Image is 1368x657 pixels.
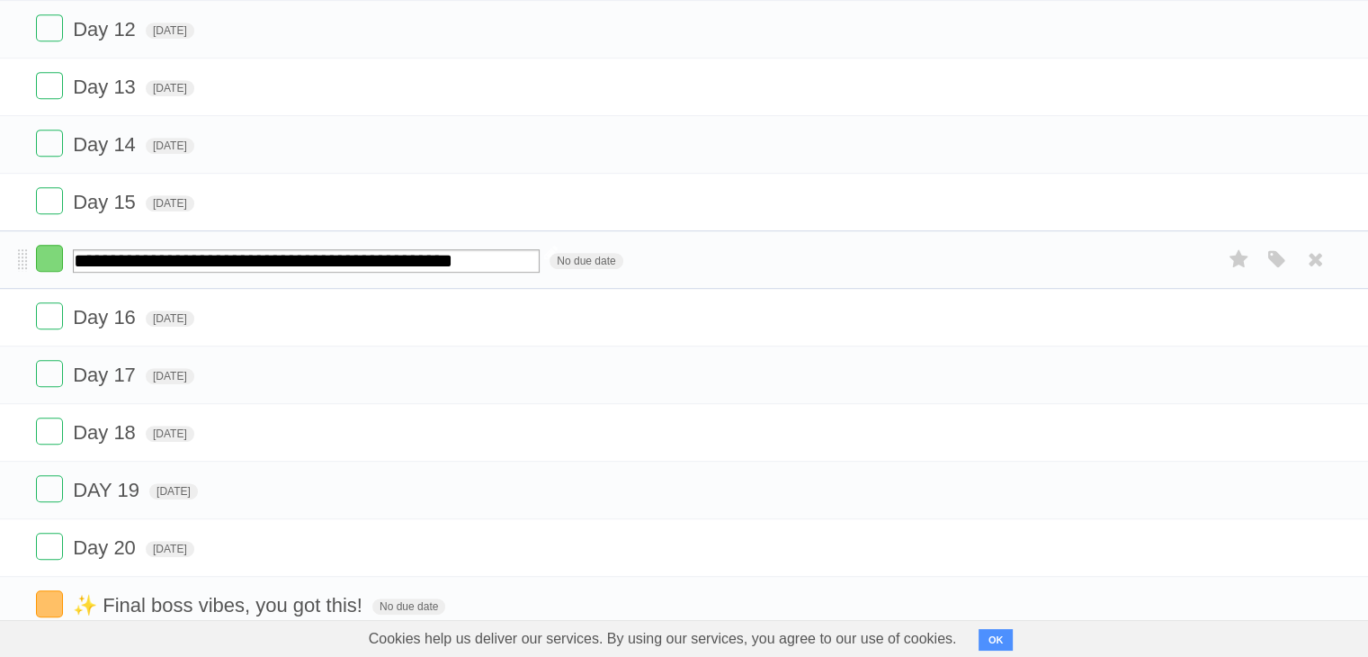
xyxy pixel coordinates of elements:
[73,364,140,386] span: Day 17
[146,22,194,39] span: [DATE]
[36,360,63,387] label: Done
[73,594,367,616] span: ✨ Final boss vibes, you got this!
[146,80,194,96] span: [DATE]
[36,14,63,41] label: Done
[550,253,622,269] span: No due date
[36,533,63,560] label: Done
[73,306,140,328] span: Day 16
[36,245,63,272] label: Done
[73,18,140,40] span: Day 12
[36,130,63,157] label: Done
[73,536,140,559] span: Day 20
[979,629,1014,651] button: OK
[73,479,144,501] span: DAY 19
[146,426,194,442] span: [DATE]
[146,195,194,211] span: [DATE]
[36,72,63,99] label: Done
[73,76,140,98] span: Day 13
[149,483,198,499] span: [DATE]
[146,138,194,154] span: [DATE]
[36,418,63,445] label: Done
[351,621,975,657] span: Cookies help us deliver our services. By using our services, you agree to our use of cookies.
[1222,245,1256,274] label: Star task
[36,475,63,502] label: Done
[36,187,63,214] label: Done
[146,368,194,384] span: [DATE]
[73,133,140,156] span: Day 14
[36,302,63,329] label: Done
[73,421,140,444] span: Day 18
[73,191,140,213] span: Day 15
[146,541,194,557] span: [DATE]
[146,310,194,327] span: [DATE]
[372,598,445,615] span: No due date
[36,590,63,617] label: Done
